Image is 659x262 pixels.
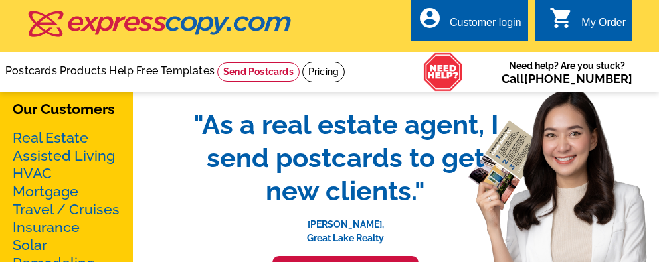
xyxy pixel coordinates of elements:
a: [PHONE_NUMBER] [524,72,632,86]
a: Free Templates [136,64,215,77]
p: [PERSON_NAME], Great Lake Realty [179,208,512,245]
a: shopping_cart My Order [549,15,626,31]
a: Mortgage [13,183,78,200]
a: Help [109,64,134,77]
a: account_circle Customer login [418,15,521,31]
a: Real Estate [13,129,88,146]
a: Postcards [5,64,57,77]
a: Insurance [13,219,80,235]
span: "As a real estate agent, I send postcards to get new clients." [179,108,512,208]
img: help [423,52,463,92]
a: Products [60,64,107,77]
a: Solar [13,237,47,253]
span: Call [502,72,632,86]
i: shopping_cart [549,6,573,30]
div: Customer login [450,17,521,35]
a: HVAC [13,165,52,182]
span: Need help? Are you stuck? [502,59,632,86]
a: Travel / Cruises [13,201,120,218]
a: Assisted Living [13,147,115,164]
i: account_circle [418,6,442,30]
div: My Order [581,17,626,35]
b: Our Customers [13,101,115,117]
